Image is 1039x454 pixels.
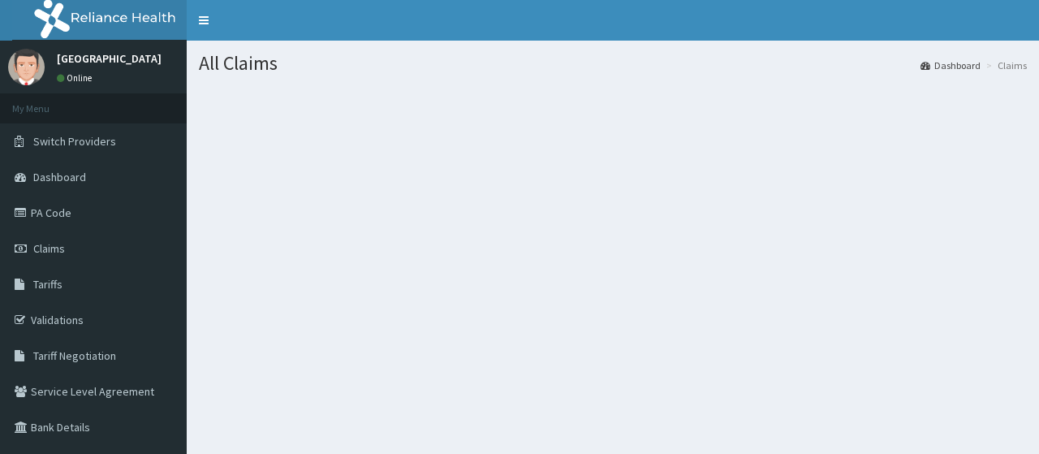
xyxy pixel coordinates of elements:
[57,72,96,84] a: Online
[33,241,65,256] span: Claims
[33,348,116,363] span: Tariff Negotiation
[982,58,1027,72] li: Claims
[33,134,116,149] span: Switch Providers
[199,53,1027,74] h1: All Claims
[57,53,162,64] p: [GEOGRAPHIC_DATA]
[8,49,45,85] img: User Image
[920,58,981,72] a: Dashboard
[33,277,63,292] span: Tariffs
[33,170,86,184] span: Dashboard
